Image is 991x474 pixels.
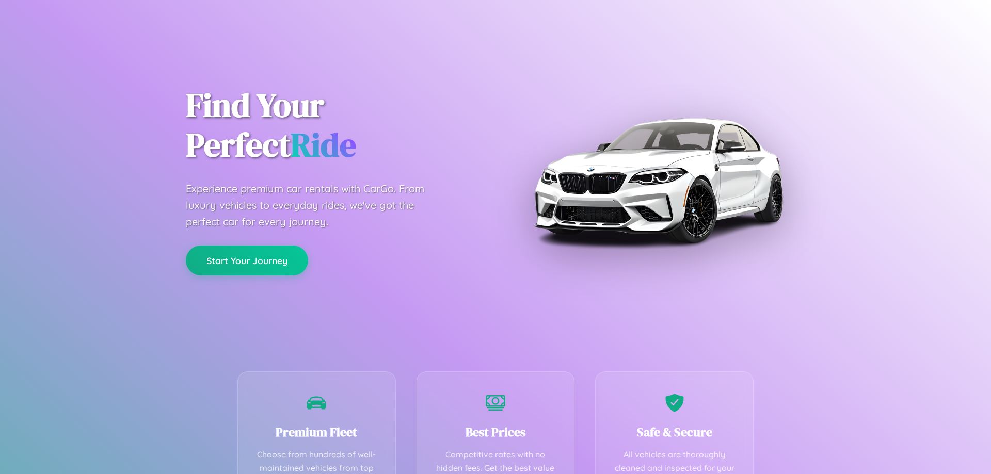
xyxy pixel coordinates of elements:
[253,423,380,440] h3: Premium Fleet
[186,181,444,230] p: Experience premium car rentals with CarGo. From luxury vehicles to everyday rides, we've got the ...
[186,86,480,165] h1: Find Your Perfect
[433,423,559,440] h3: Best Prices
[186,246,308,275] button: Start Your Journey
[611,423,738,440] h3: Safe & Secure
[291,122,356,167] span: Ride
[529,52,787,309] img: Premium BMW car rental vehicle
